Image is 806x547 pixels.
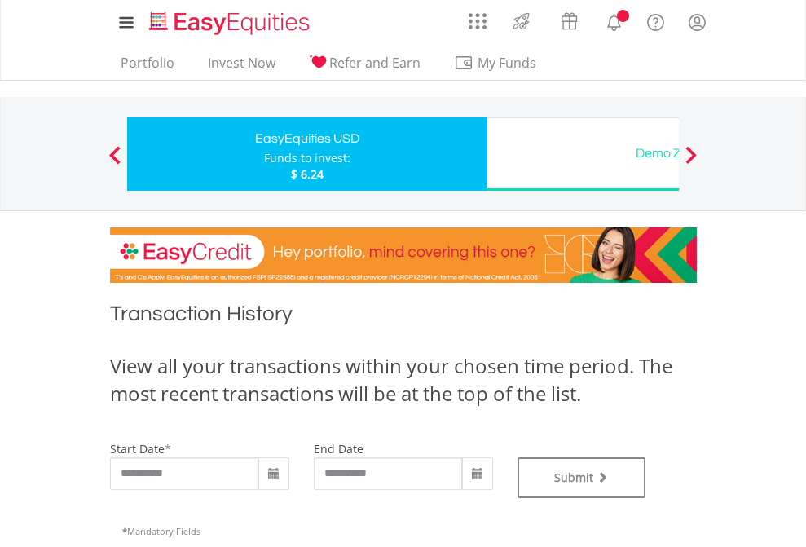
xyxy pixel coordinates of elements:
[454,52,561,73] span: My Funds
[635,4,676,37] a: FAQ's and Support
[314,441,363,457] label: end date
[593,4,635,37] a: Notifications
[518,457,646,498] button: Submit
[469,12,487,30] img: grid-menu-icon.svg
[545,4,593,34] a: Vouchers
[201,55,282,80] a: Invest Now
[114,55,181,80] a: Portfolio
[675,154,707,170] button: Next
[143,4,316,37] a: Home page
[146,10,316,37] img: EasyEquities_Logo.png
[302,55,427,80] a: Refer and Earn
[556,8,583,34] img: vouchers-v2.svg
[122,525,200,537] span: Mandatory Fields
[508,8,535,34] img: thrive-v2.svg
[110,441,165,457] label: start date
[676,4,718,40] a: My Profile
[110,299,697,336] h1: Transaction History
[137,127,478,150] div: EasyEquities USD
[329,54,421,72] span: Refer and Earn
[291,166,324,182] span: $ 6.24
[458,4,497,30] a: AppsGrid
[110,227,697,283] img: EasyCredit Promotion Banner
[99,154,131,170] button: Previous
[264,150,350,166] div: Funds to invest:
[110,352,697,408] div: View all your transactions within your chosen time period. The most recent transactions will be a...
